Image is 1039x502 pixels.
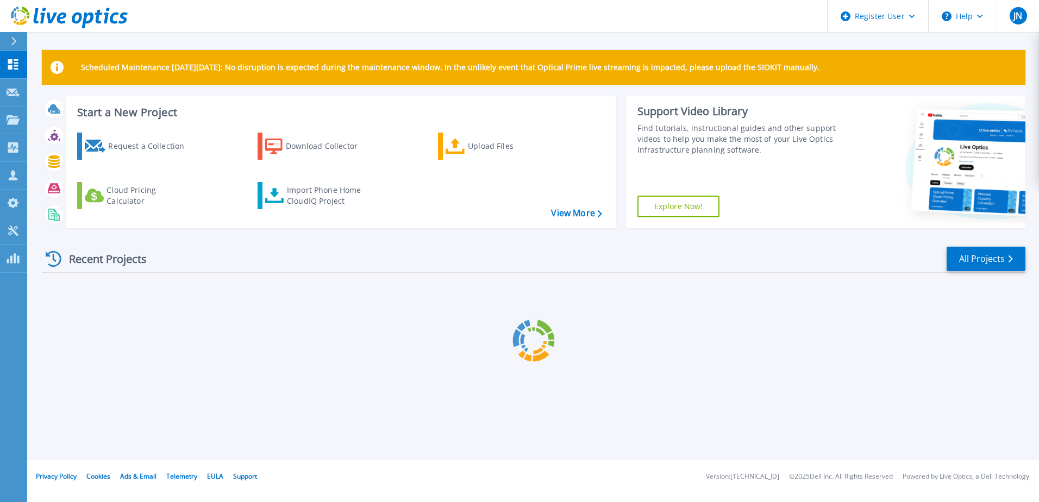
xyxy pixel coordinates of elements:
[286,135,373,157] div: Download Collector
[77,133,198,160] a: Request a Collection
[947,247,1025,271] a: All Projects
[706,473,779,480] li: Version: [TECHNICAL_ID]
[166,472,197,481] a: Telemetry
[637,123,841,155] div: Find tutorials, instructional guides and other support videos to help you make the most of your L...
[637,196,720,217] a: Explore Now!
[207,472,223,481] a: EULA
[120,472,157,481] a: Ads & Email
[81,63,819,72] p: Scheduled Maintenance [DATE][DATE]: No disruption is expected during the maintenance window. In t...
[438,133,559,160] a: Upload Files
[468,135,555,157] div: Upload Files
[903,473,1029,480] li: Powered by Live Optics, a Dell Technology
[258,133,379,160] a: Download Collector
[551,208,602,218] a: View More
[1013,11,1022,20] span: JN
[233,472,257,481] a: Support
[36,472,77,481] a: Privacy Policy
[107,185,193,206] div: Cloud Pricing Calculator
[77,106,602,118] h3: Start a New Project
[86,472,110,481] a: Cookies
[77,182,198,209] a: Cloud Pricing Calculator
[637,104,841,118] div: Support Video Library
[42,246,161,272] div: Recent Projects
[287,185,372,206] div: Import Phone Home CloudIQ Project
[789,473,893,480] li: © 2025 Dell Inc. All Rights Reserved
[108,135,195,157] div: Request a Collection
